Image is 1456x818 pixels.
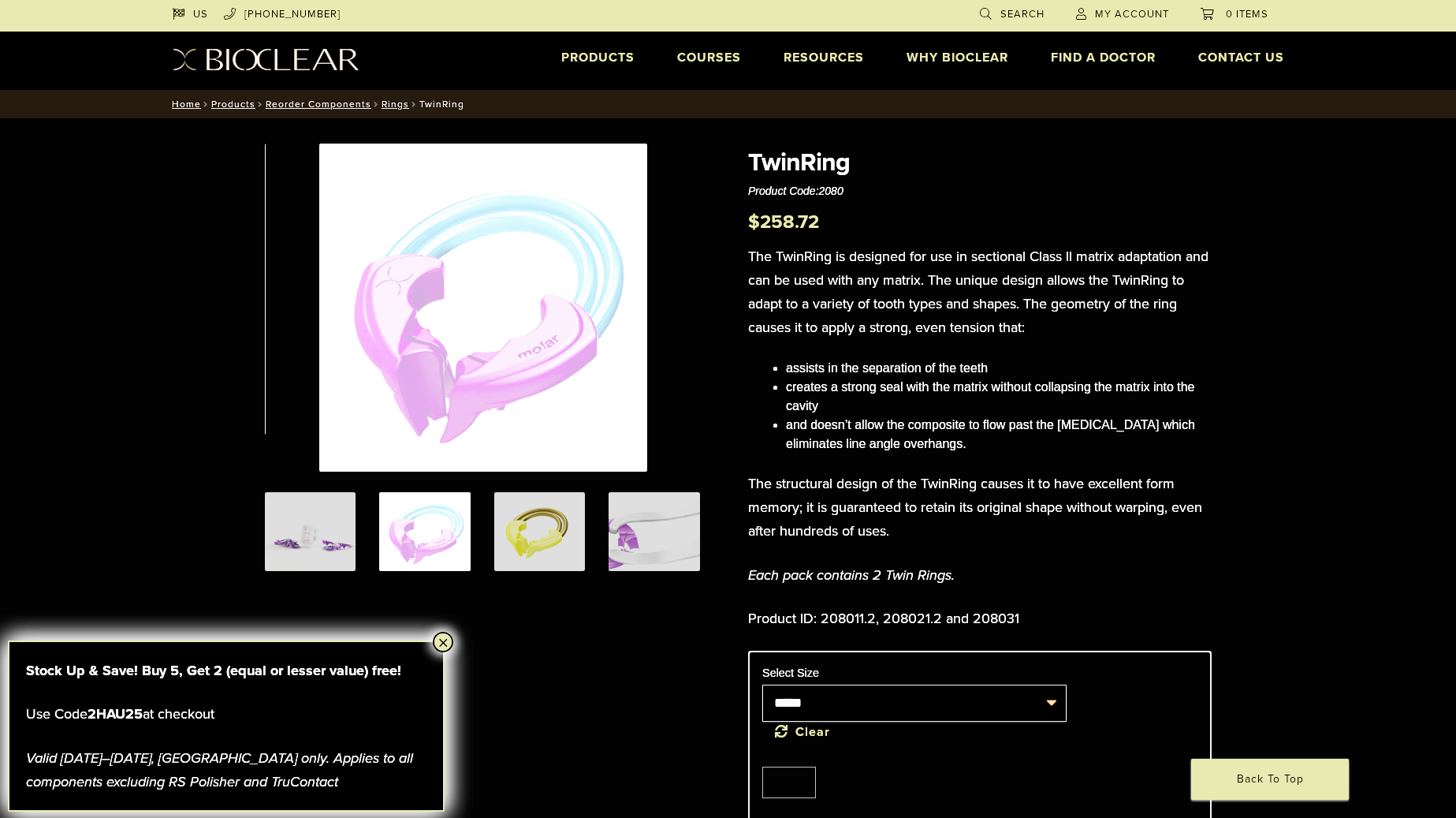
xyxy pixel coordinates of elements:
li: assists in the separation of the teeth [786,359,1212,378]
label: Select Size [762,667,819,679]
span: / [255,100,266,108]
span: Search [1000,8,1045,21]
img: TwinRing - Image 2 [319,144,647,472]
a: Why Bioclear [907,50,1008,65]
bdi: 258.72 [748,211,819,233]
a: Back To Top [1191,759,1349,800]
a: Courses [677,50,741,65]
img: TwinRing - Image 4 [609,492,699,571]
em: Each pack contains 2 Twin Rings. [748,566,955,584]
span: My Account [1095,8,1169,21]
a: Resources [784,50,864,65]
p: The TwinRing is designed for use in sectional Class II matrix adaptation and can be used with any... [748,245,1212,339]
a: Clear [775,724,830,740]
img: TwinRing - Image 2 [379,492,470,571]
img: TwinRing - Image 3 [494,492,585,571]
strong: 2HAU25 [88,705,143,723]
h1: TwinRing [748,144,1212,181]
img: Bioclear [173,48,359,71]
nav: TwinRing [161,90,1296,118]
p: Product ID: 208011.2, 208021.2 and 208031 [748,607,1212,630]
strong: Stock Up & Save! Buy 5, Get 2 (equal or lesser value) free! [26,662,401,679]
p: Use Code at checkout [26,702,426,726]
a: Contact Us [1198,50,1284,65]
a: Products [211,99,255,110]
span: 0 items [1226,8,1268,21]
a: Rings [382,99,409,110]
span: $ [748,211,760,233]
li: creates a strong seal with the matrix without collapsing the matrix into the cavity [786,378,1212,416]
span: 2080 [819,185,843,197]
img: Twin-Ring-Series-324x324.jpg [265,492,356,571]
span: Product Code: [748,185,843,197]
span: / [371,100,382,108]
button: Close [433,632,453,652]
a: Find A Doctor [1051,50,1156,65]
a: Reorder Components [266,99,371,110]
li: and doesn’t allow the composite to flow past the [MEDICAL_DATA] which eliminates line angle overh... [786,416,1212,454]
p: The structural design of the TwinRing causes it to have excellent form memory; it is guaranteed t... [748,472,1212,543]
span: / [201,100,211,108]
em: Valid [DATE]–[DATE], [GEOGRAPHIC_DATA] only. Applies to all components excluding RS Polisher and ... [26,749,413,790]
a: Home [167,99,201,110]
span: / [409,100,419,108]
a: Products [561,50,635,65]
